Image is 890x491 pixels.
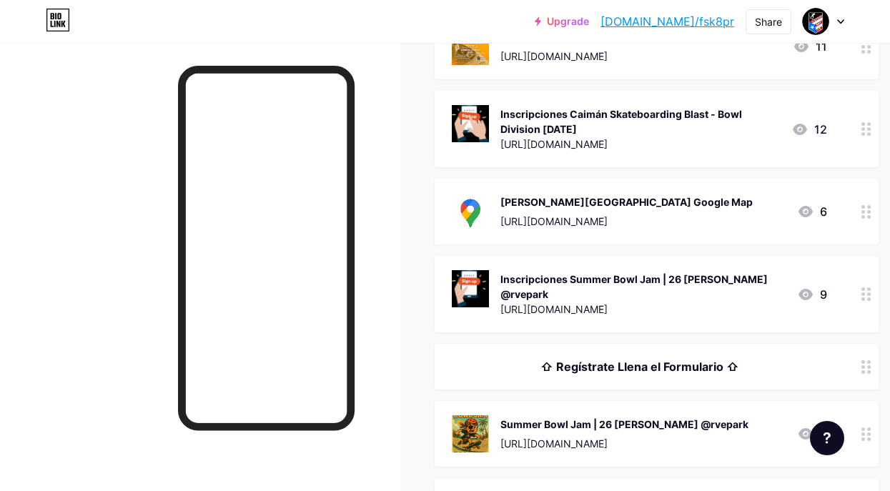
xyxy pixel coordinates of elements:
div: Inscripciones Caimán Skateboarding Blast - Bowl Division [DATE] [500,106,780,137]
div: [URL][DOMAIN_NAME] [500,436,748,451]
div: [URL][DOMAIN_NAME] [500,49,723,64]
div: Summer Bowl Jam | 26 [PERSON_NAME] @rvepark [500,417,748,432]
img: fsk8pr [802,8,829,35]
div: Share [755,14,782,29]
img: Inscripciones Caimán Skateboarding Blast - Bowl Division 13/Sept/25 [452,105,489,142]
div: 12 [791,121,827,138]
div: [URL][DOMAIN_NAME] [500,302,786,317]
div: ⇧ Regístrate Llena el Formulario ⇧ [452,358,827,375]
img: Vega Baja Skatepark Google Map [452,193,489,230]
div: 5 [797,425,827,442]
img: Inscripciones Summer Bowl Jam | 26 Julio @rvepark [452,270,489,307]
div: 11 [793,38,827,55]
img: 7/19 - Vega Baja Skatepark [452,28,489,65]
div: Inscripciones Summer Bowl Jam | 26 [PERSON_NAME] @rvepark [500,272,786,302]
div: [PERSON_NAME][GEOGRAPHIC_DATA] Google Map [500,194,753,209]
div: 6 [797,203,827,220]
img: Summer Bowl Jam | 26 Julio @rvepark [452,415,489,452]
div: 9 [797,286,827,303]
a: Upgrade [535,16,589,27]
div: [URL][DOMAIN_NAME] [500,137,780,152]
a: [DOMAIN_NAME]/fsk8pr [600,13,734,30]
div: [URL][DOMAIN_NAME] [500,214,753,229]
